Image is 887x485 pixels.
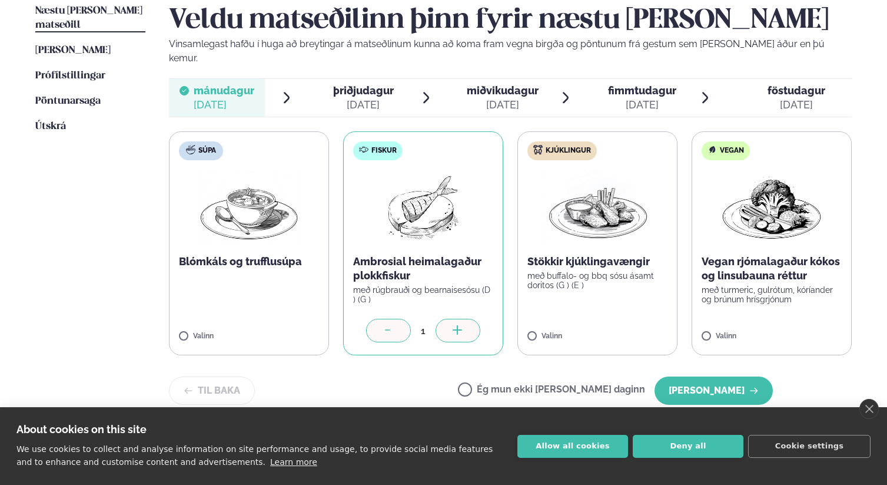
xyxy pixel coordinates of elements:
[411,324,436,338] div: 1
[35,44,111,58] a: [PERSON_NAME]
[169,377,255,405] button: Til baka
[633,435,743,458] button: Deny all
[702,255,842,283] p: Vegan rjómalagaður kókos og linsubauna réttur
[371,146,397,156] span: Fiskur
[467,84,539,97] span: miðvikudagur
[533,145,543,154] img: chicken.svg
[707,145,717,154] img: Vegan.svg
[169,4,852,37] h2: Veldu matseðilinn þinn fyrir næstu [PERSON_NAME]
[467,98,539,112] div: [DATE]
[768,98,825,112] div: [DATE]
[608,98,676,112] div: [DATE]
[35,96,101,106] span: Pöntunarsaga
[186,145,195,154] img: soup.svg
[35,71,105,81] span: Prófílstillingar
[748,435,871,458] button: Cookie settings
[655,377,773,405] button: [PERSON_NAME]
[35,45,111,55] span: [PERSON_NAME]
[359,145,368,154] img: fish.svg
[169,37,852,65] p: Vinsamlegast hafðu í huga að breytingar á matseðlinum kunna að koma fram vegna birgða og pöntunum...
[353,255,493,283] p: Ambrosial heimalagaður plokkfiskur
[386,170,461,245] img: fish.png
[546,170,649,245] img: Chicken-wings-legs.png
[35,69,105,83] a: Prófílstillingar
[527,271,667,290] p: með buffalo- og bbq sósu ásamt doritos (G ) (E )
[35,94,101,108] a: Pöntunarsaga
[35,6,142,30] span: Næstu [PERSON_NAME] matseðill
[702,285,842,304] p: með turmeric, gulrótum, kóríander og brúnum hrísgrjónum
[16,423,147,435] strong: About cookies on this site
[35,4,145,32] a: Næstu [PERSON_NAME] matseðill
[197,170,301,245] img: Soup.png
[333,84,394,97] span: þriðjudagur
[35,121,66,131] span: Útskrá
[333,98,394,112] div: [DATE]
[194,84,254,97] span: mánudagur
[720,170,823,245] img: Vegan.png
[608,84,676,97] span: fimmtudagur
[179,255,319,269] p: Blómkáls og trufflusúpa
[546,146,591,156] span: Kjúklingur
[270,457,317,467] a: Learn more
[198,146,216,156] span: Súpa
[768,84,825,97] span: föstudagur
[353,285,493,304] p: með rúgbrauði og bearnaisesósu (D ) (G )
[16,444,493,467] p: We use cookies to collect and analyse information on site performance and usage, to provide socia...
[194,98,254,112] div: [DATE]
[720,146,744,156] span: Vegan
[517,435,628,458] button: Allow all cookies
[859,399,879,419] a: close
[527,255,667,269] p: Stökkir kjúklingavængir
[35,120,66,134] a: Útskrá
